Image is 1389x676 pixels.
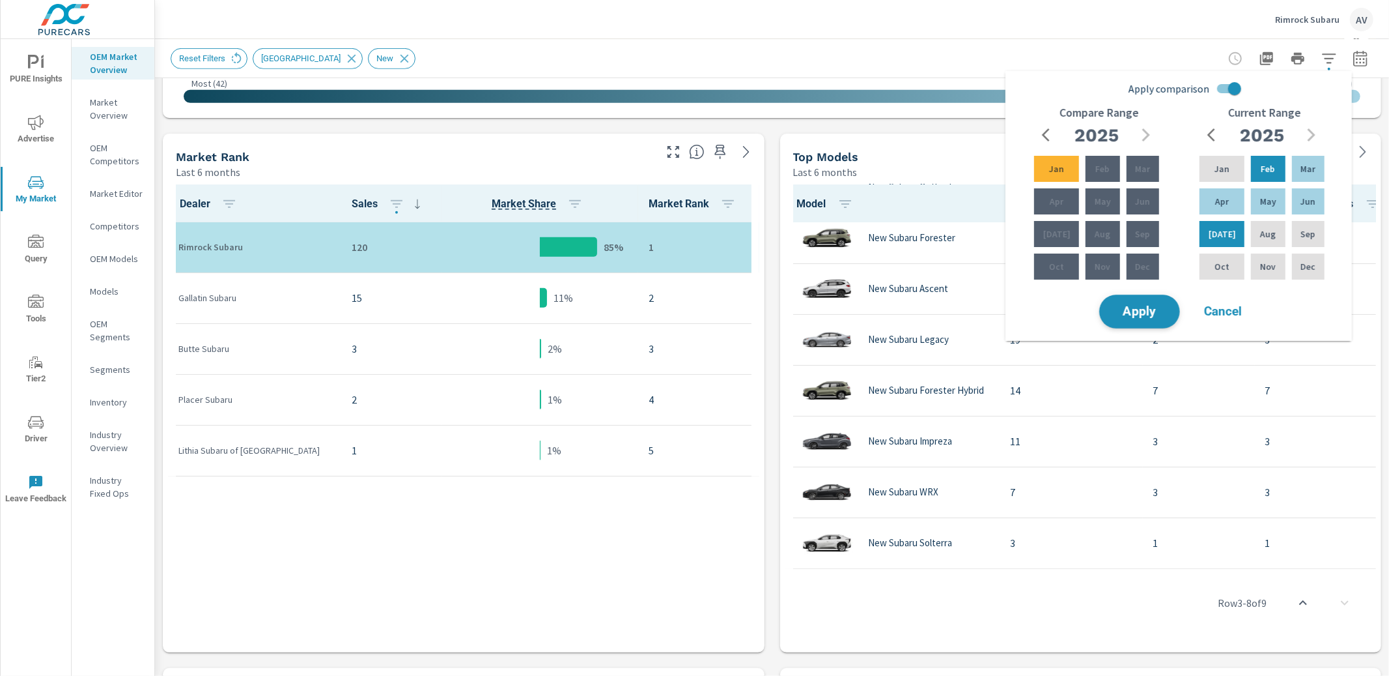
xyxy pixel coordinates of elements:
p: New Subaru Solterra [869,537,953,549]
h6: Current Range [1228,106,1301,119]
div: New [368,48,415,69]
p: 1 [649,239,749,255]
a: See more details in report [736,141,757,162]
p: 3 [352,341,432,357]
img: glamour [801,218,853,257]
p: 120 [352,239,432,255]
p: Market Overview [90,96,144,122]
p: 1% [548,392,562,407]
img: glamour [801,473,853,512]
p: 4 [649,392,749,407]
div: Industry Overview [72,425,154,458]
p: Lithia Subaru of [GEOGRAPHIC_DATA] [178,444,331,457]
span: Query [5,235,67,267]
p: Oct [1049,260,1064,273]
img: glamour [801,422,853,461]
p: Gallatin Subaru [178,291,331,304]
span: Apply [1113,306,1166,318]
span: Cancel [1197,306,1249,317]
p: Industry Fixed Ops [90,474,144,500]
span: Leave Feedback [5,475,67,507]
p: Segments [90,363,144,376]
p: Competitors [90,220,144,233]
img: glamour [801,523,853,563]
div: Industry Fixed Ops [72,471,154,503]
p: Apr [1050,195,1063,208]
p: 11 [1011,434,1132,449]
p: Mar [1300,162,1315,175]
p: Inventory [90,396,144,409]
p: May [1095,195,1111,208]
p: 2 [352,392,432,407]
img: glamour [801,269,853,308]
p: Last 6 months [176,164,240,180]
p: Jun [1135,195,1150,208]
span: Dealer Sales / Total Market Sales. [Market = within dealer PMA (or 60 miles if no PMA is defined)... [492,196,556,212]
button: Apply [1099,295,1180,329]
p: Jun [1300,195,1315,208]
p: New Subaru Forester [869,232,956,244]
p: Aug [1260,228,1276,241]
p: 3 [1265,484,1386,500]
p: Jan [1214,162,1229,175]
p: Mar [1135,162,1150,175]
p: Most ( 42 ) [191,78,227,89]
button: Apply Filters [1316,46,1342,72]
h2: 2025 [1240,124,1284,147]
p: 15 [352,290,432,306]
p: 85% [604,239,623,255]
span: Advertise [5,115,67,147]
button: "Export Report to PDF" [1254,46,1280,72]
h5: Market Rank [176,150,249,164]
p: 3 [1265,434,1386,449]
p: Rimrock Subaru [1275,14,1340,25]
span: Save this to your personalized report [710,141,731,162]
p: Industry Overview [90,428,144,454]
img: glamour [801,371,853,410]
p: Models [90,285,144,298]
span: Driver [5,415,67,447]
p: Dec [1300,260,1315,273]
span: Market Rank [649,196,741,212]
p: Row 3 - 8 of 9 [1218,595,1267,611]
p: Last 6 months [793,164,858,180]
span: Sales [352,196,425,212]
span: Model [797,196,858,212]
img: glamour [801,320,853,359]
p: Sep [1135,228,1150,241]
span: Reset Filters [171,53,233,63]
p: 7 [1153,383,1244,398]
div: Market Overview [72,93,154,125]
p: May [1260,195,1276,208]
div: OEM Models [72,249,154,269]
p: Oct [1214,260,1229,273]
p: 7 [1265,383,1386,398]
p: New Subaru Forester Hybrid [869,385,985,396]
div: Market Editor [72,184,154,203]
button: Cancel [1184,295,1262,328]
p: 1 [1265,535,1386,551]
span: Tier2 [5,355,67,387]
a: See more details in report [1353,141,1373,162]
div: [GEOGRAPHIC_DATA] [253,48,363,69]
p: Dec [1135,260,1150,273]
p: New Subaru Ascent [869,283,949,295]
span: Apply comparison [1129,81,1209,96]
p: OEM Market Overview [90,50,144,76]
p: New Subaru Legacy [869,334,949,345]
p: [DATE] [1043,228,1071,241]
h6: Compare Range [1059,106,1139,119]
span: [GEOGRAPHIC_DATA] [253,53,348,63]
p: 2 [649,290,749,306]
h2: 2025 [1074,124,1119,147]
p: 3 [1011,535,1132,551]
p: Jan [1049,162,1064,175]
p: OEM Competitors [90,141,144,168]
div: Segments [72,360,154,379]
div: Inventory [72,392,154,412]
div: Models [72,282,154,301]
p: OEM Models [90,252,144,265]
p: [DATE] [1209,228,1236,241]
p: 11% [554,290,573,306]
p: New Subaru Impreza [869,435,953,447]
